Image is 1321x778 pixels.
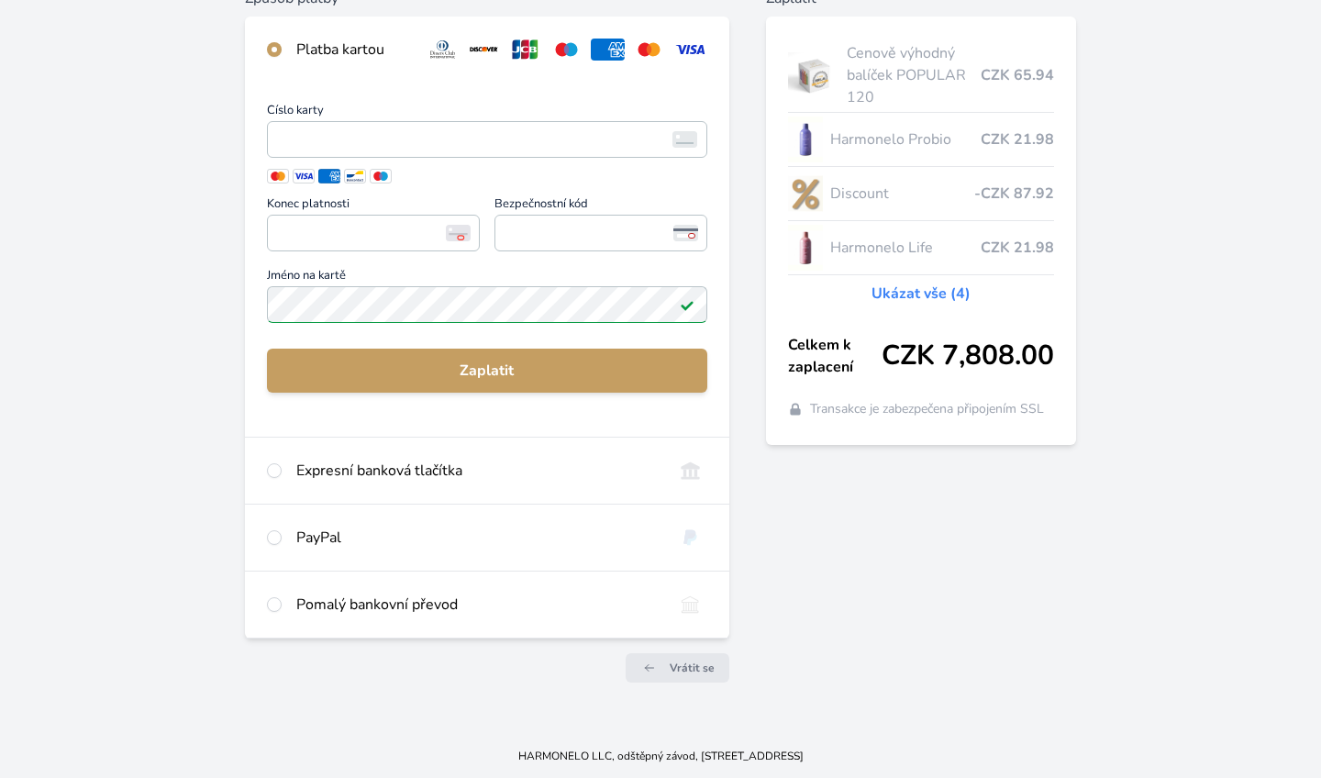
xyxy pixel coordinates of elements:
[267,105,707,121] span: Číslo karty
[830,237,982,259] span: Harmonelo Life
[788,334,883,378] span: Celkem k zaplacení
[670,661,715,675] span: Vrátit se
[446,225,471,241] img: Konec platnosti
[267,349,707,393] button: Zaplatit
[981,64,1054,86] span: CZK 65.94
[788,171,823,217] img: discount-lo.png
[296,39,412,61] div: Platba kartou
[267,286,707,323] input: Jméno na kartěPlatné pole
[788,225,823,271] img: CLEAN_LIFE_se_stinem_x-lo.jpg
[296,460,659,482] div: Expresní banková tlačítka
[673,527,707,549] img: paypal.svg
[788,117,823,162] img: CLEAN_PROBIO_se_stinem_x-lo.jpg
[296,594,659,616] div: Pomalý bankovní převod
[508,39,542,61] img: jcb.svg
[673,39,707,61] img: visa.svg
[296,527,659,549] div: PayPal
[788,52,840,98] img: popular.jpg
[267,270,707,286] span: Jméno na kartě
[672,131,697,148] img: card
[673,594,707,616] img: bankTransfer_IBAN.svg
[830,128,982,150] span: Harmonelo Probio
[810,400,1044,418] span: Transakce je zabezpečena připojením SSL
[680,297,694,312] img: Platné pole
[275,220,472,246] iframe: Iframe pro datum vypršení platnosti
[267,198,480,215] span: Konec platnosti
[830,183,975,205] span: Discount
[871,283,971,305] a: Ukázat vše (4)
[549,39,583,61] img: maestro.svg
[974,183,1054,205] span: -CZK 87.92
[632,39,666,61] img: mc.svg
[467,39,501,61] img: discover.svg
[626,653,729,683] a: Vrátit se
[591,39,625,61] img: amex.svg
[673,460,707,482] img: onlineBanking_CZ.svg
[282,360,693,382] span: Zaplatit
[981,237,1054,259] span: CZK 21.98
[275,127,699,152] iframe: Iframe pro číslo karty
[847,42,981,108] span: Cenově výhodný balíček POPULAR 120
[494,198,707,215] span: Bezpečnostní kód
[426,39,460,61] img: diners.svg
[981,128,1054,150] span: CZK 21.98
[503,220,699,246] iframe: Iframe pro bezpečnostní kód
[882,339,1054,372] span: CZK 7,808.00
